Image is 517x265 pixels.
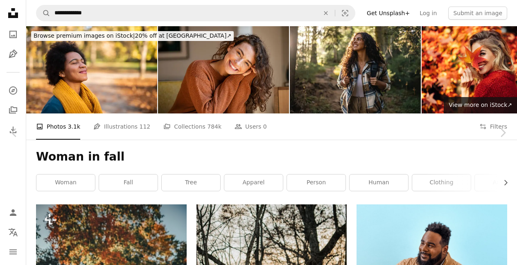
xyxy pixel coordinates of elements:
[488,93,517,172] a: Next
[26,26,239,46] a: Browse premium images on iStock|20% off at [GEOGRAPHIC_DATA]↗
[479,113,507,140] button: Filters
[5,82,21,99] a: Explore
[287,174,345,191] a: person
[444,97,517,113] a: View more on iStock↗
[5,46,21,62] a: Illustrations
[5,204,21,221] a: Log in / Sign up
[224,174,283,191] a: apparel
[449,102,512,108] span: View more on iStock ↗
[5,224,21,240] button: Language
[36,5,355,21] form: Find visuals sitewide
[5,244,21,260] button: Menu
[158,26,289,113] img: Young woman laughing while relaxing at home
[290,26,421,113] img: Cheerful woman hiking on forest path with backpack
[5,26,21,43] a: Photos
[99,174,158,191] a: fall
[36,174,95,191] a: woman
[335,5,355,21] button: Visual search
[412,174,471,191] a: clothing
[362,7,415,20] a: Get Unsplash+
[93,113,150,140] a: Illustrations 112
[207,122,221,131] span: 784k
[140,122,151,131] span: 112
[498,174,507,191] button: scroll list to the right
[34,32,231,39] span: 20% off at [GEOGRAPHIC_DATA] ↗
[162,174,220,191] a: tree
[26,26,157,113] img: African American woman day dreaming in public park on beautiful autumn day.
[317,5,335,21] button: Clear
[415,7,442,20] a: Log in
[350,174,408,191] a: human
[36,5,50,21] button: Search Unsplash
[448,7,507,20] button: Submit an image
[235,113,267,140] a: Users 0
[263,122,267,131] span: 0
[34,32,135,39] span: Browse premium images on iStock |
[36,149,507,164] h1: Woman in fall
[163,113,221,140] a: Collections 784k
